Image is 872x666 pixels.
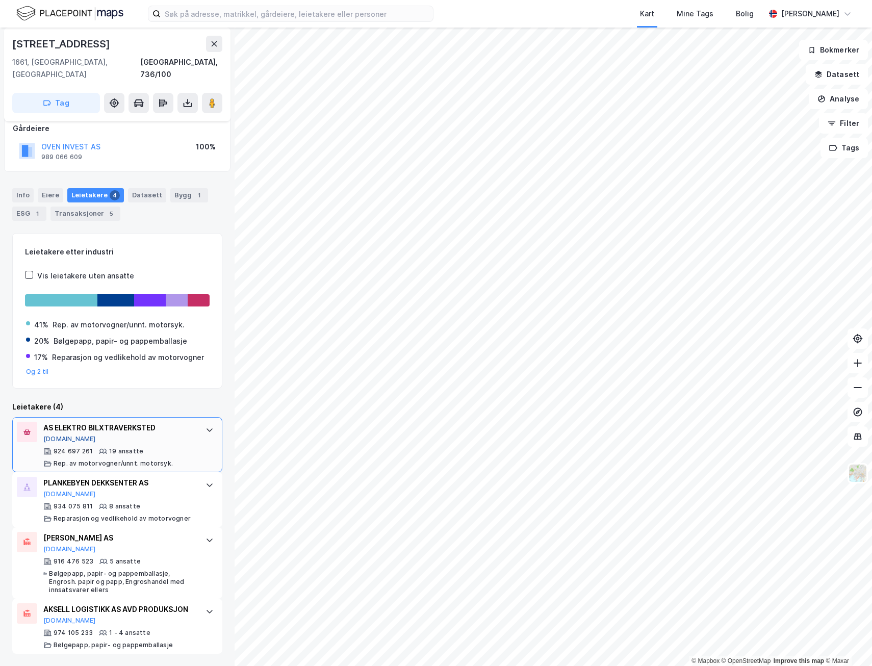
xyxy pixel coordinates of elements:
[34,351,48,364] div: 17%
[161,6,433,21] input: Søk på adresse, matrikkel, gårdeiere, leietakere eller personer
[12,401,222,413] div: Leietakere (4)
[13,122,222,135] div: Gårdeiere
[26,368,49,376] button: Og 2 til
[43,435,96,443] button: [DOMAIN_NAME]
[821,617,872,666] iframe: Chat Widget
[12,36,112,52] div: [STREET_ADDRESS]
[12,207,46,221] div: ESG
[43,545,96,553] button: [DOMAIN_NAME]
[819,113,868,134] button: Filter
[12,56,140,81] div: 1661, [GEOGRAPHIC_DATA], [GEOGRAPHIC_DATA]
[54,335,187,347] div: Bølgepapp, papir- og pappemballasje
[54,629,93,637] div: 974 105 233
[43,603,195,616] div: AKSELL LOGISTIKK AS AVD PRODUKSJON
[43,490,96,498] button: [DOMAIN_NAME]
[106,209,116,219] div: 5
[54,641,173,649] div: Bølgepapp, papir- og pappemballasje
[820,138,868,158] button: Tags
[109,447,143,455] div: 19 ansatte
[54,502,93,510] div: 934 075 811
[110,557,141,566] div: 5 ansatte
[110,190,120,200] div: 4
[640,8,654,20] div: Kart
[809,89,868,109] button: Analyse
[43,477,195,489] div: PLANKEBYEN DEKKSENTER AS
[109,629,150,637] div: 1 - 4 ansatte
[799,40,868,60] button: Bokmerker
[806,64,868,85] button: Datasett
[128,188,166,202] div: Datasett
[41,153,82,161] div: 989 066 609
[34,335,49,347] div: 20%
[43,532,195,544] div: [PERSON_NAME] AS
[52,351,204,364] div: Reparasjon og vedlikehold av motorvogner
[50,207,120,221] div: Transaksjoner
[25,246,210,258] div: Leietakere etter industri
[196,141,216,153] div: 100%
[677,8,713,20] div: Mine Tags
[170,188,208,202] div: Bygg
[43,617,96,625] button: [DOMAIN_NAME]
[53,319,185,331] div: Rep. av motorvogner/unnt. motorsyk.
[49,570,195,594] div: Bølgepapp, papir- og pappemballasje, Engrosh. papir og papp, Engroshandel med innsatsvarer ellers
[54,557,93,566] div: 916 476 523
[774,657,824,664] a: Improve this map
[12,188,34,202] div: Info
[781,8,839,20] div: [PERSON_NAME]
[34,319,48,331] div: 41%
[16,5,123,22] img: logo.f888ab2527a4732fd821a326f86c7f29.svg
[109,502,140,510] div: 8 ansatte
[43,422,195,434] div: AS ELEKTRO BILXTRAVERKSTED
[38,188,63,202] div: Eiere
[37,270,134,282] div: Vis leietakere uten ansatte
[67,188,124,202] div: Leietakere
[140,56,222,81] div: [GEOGRAPHIC_DATA], 736/100
[54,459,173,468] div: Rep. av motorvogner/unnt. motorsyk.
[848,464,867,483] img: Z
[54,515,191,523] div: Reparasjon og vedlikehold av motorvogner
[722,657,771,664] a: OpenStreetMap
[12,93,100,113] button: Tag
[736,8,754,20] div: Bolig
[194,190,204,200] div: 1
[32,209,42,219] div: 1
[691,657,720,664] a: Mapbox
[54,447,93,455] div: 924 697 261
